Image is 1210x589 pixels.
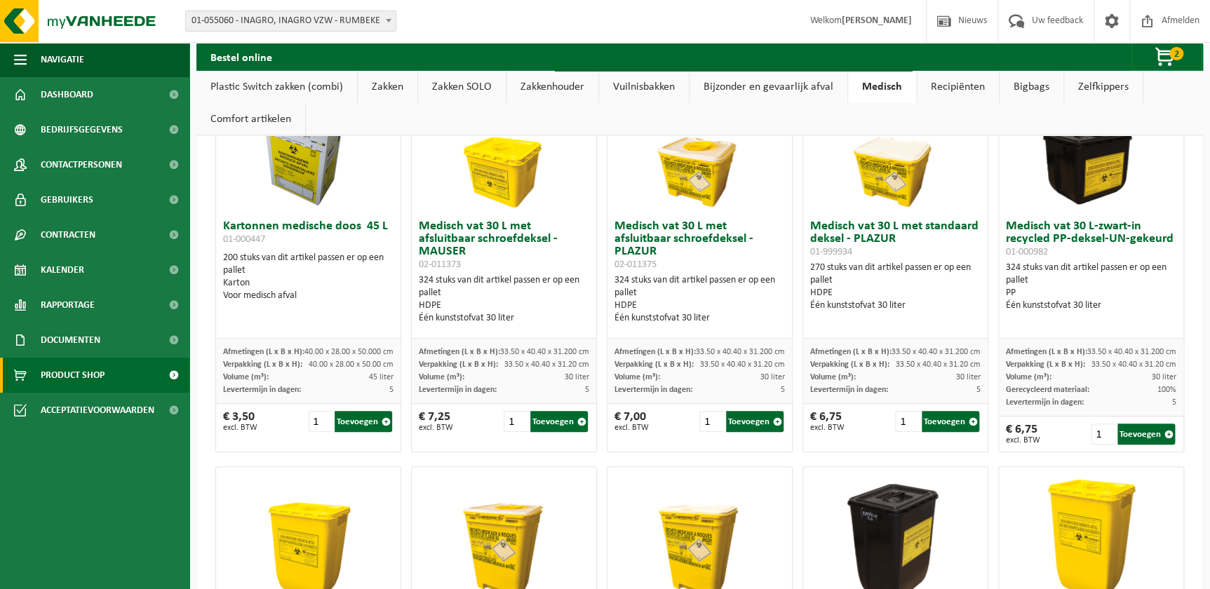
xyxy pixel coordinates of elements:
[810,373,856,381] span: Volume (m³):
[41,358,105,393] span: Product Shop
[1021,73,1161,213] img: 01-000982
[309,360,394,369] span: 40.00 x 28.00 x 50.00 cm
[599,71,689,103] a: Vuilnisbakken
[223,411,257,432] div: € 3,50
[1091,424,1116,445] input: 1
[956,373,981,381] span: 30 liter
[810,411,845,432] div: € 6,75
[614,299,785,312] div: HDPE
[335,411,392,432] button: Toevoegen
[196,43,286,70] h2: Bestel online
[895,411,920,432] input: 1
[186,11,396,31] span: 01-055060 - INAGRO, INAGRO VZW - RUMBEKE
[1152,373,1176,381] span: 30 liter
[238,73,378,213] img: 01-000447
[223,424,257,432] span: excl. BTW
[419,259,461,270] span: 02-011373
[223,290,394,302] div: Voor medisch afval
[1006,436,1040,445] span: excl. BTW
[810,299,981,312] div: Één kunststofvat 30 liter
[810,262,981,312] div: 270 stuks van dit artikel passen er op een pallet
[614,386,692,394] span: Levertermijn in dagen:
[419,348,500,356] span: Afmetingen (L x B x H):
[41,147,122,182] span: Contactpersonen
[41,287,95,323] span: Rapportage
[530,411,588,432] button: Toevoegen
[614,259,657,270] span: 02-011375
[223,234,265,245] span: 01-000447
[1006,398,1084,407] span: Levertermijn in dagen:
[810,424,845,432] span: excl. BTW
[185,11,396,32] span: 01-055060 - INAGRO, INAGRO VZW - RUMBEKE
[565,373,589,381] span: 30 liter
[41,323,100,358] span: Documenten
[614,348,696,356] span: Afmetingen (L x B x H):
[223,360,302,369] span: Verpakking (L x B x H):
[1000,71,1063,103] a: Bigbags
[41,112,123,147] span: Bedrijfsgegevens
[614,373,660,381] span: Volume (m³):
[810,247,852,257] span: 01-999934
[1006,247,1048,257] span: 01-000982
[1006,348,1087,356] span: Afmetingen (L x B x H):
[419,360,498,369] span: Verpakking (L x B x H):
[369,373,394,381] span: 45 liter
[504,360,589,369] span: 33.50 x 40.40 x 31.20 cm
[810,287,981,299] div: HDPE
[696,348,785,356] span: 33.50 x 40.40 x 31.200 cm
[1006,386,1089,394] span: Gerecycleerd materiaal:
[41,252,84,287] span: Kalender
[1006,220,1176,258] h3: Medisch vat 30 L-zwart-in recycled PP-deksel-UN-gekeurd
[419,424,453,432] span: excl. BTW
[389,386,394,394] span: 5
[419,373,464,381] span: Volume (m³):
[614,424,649,432] span: excl. BTW
[419,386,497,394] span: Levertermijn in dagen:
[223,373,269,381] span: Volume (m³):
[922,411,979,432] button: Toevoegen
[810,220,981,258] h3: Medisch vat 30 L met standaard deksel - PLAZUR
[419,312,589,325] div: Één kunststofvat 30 liter
[700,360,785,369] span: 33.50 x 40.40 x 31.20 cm
[1006,299,1176,312] div: Één kunststofvat 30 liter
[1091,360,1176,369] span: 33.50 x 40.40 x 31.20 cm
[419,411,453,432] div: € 7,25
[1157,386,1176,394] span: 100%
[1172,398,1176,407] span: 5
[433,73,574,213] img: 02-011373
[1169,47,1183,60] span: 2
[896,360,981,369] span: 33.50 x 40.40 x 31.20 cm
[196,103,305,135] a: Comfort artikelen
[223,277,394,290] div: Karton
[585,386,589,394] span: 5
[1087,348,1176,356] span: 33.50 x 40.40 x 31.200 cm
[629,73,769,213] img: 02-011375
[810,386,888,394] span: Levertermijn in dagen:
[500,348,589,356] span: 33.50 x 40.40 x 31.200 cm
[419,299,589,312] div: HDPE
[781,386,785,394] span: 5
[223,348,304,356] span: Afmetingen (L x B x H):
[41,77,93,112] span: Dashboard
[223,386,301,394] span: Levertermijn in dagen:
[825,73,965,213] img: 01-999934
[614,360,694,369] span: Verpakking (L x B x H):
[842,15,912,26] strong: [PERSON_NAME]
[1006,262,1176,312] div: 324 stuks van dit artikel passen er op een pallet
[41,393,154,428] span: Acceptatievoorwaarden
[506,71,598,103] a: Zakkenhouder
[690,71,847,103] a: Bijzonder en gevaarlijk afval
[196,71,357,103] a: Plastic Switch zakken (combi)
[418,71,506,103] a: Zakken SOLO
[699,411,725,432] input: 1
[892,348,981,356] span: 33.50 x 40.40 x 31.200 cm
[848,71,916,103] a: Medisch
[1131,43,1202,71] button: 2
[304,348,394,356] span: 40.00 x 28.00 x 50.000 cm
[726,411,784,432] button: Toevoegen
[1006,424,1040,445] div: € 6,75
[309,411,334,432] input: 1
[614,274,785,325] div: 324 stuks van dit artikel passen er op een pallet
[760,373,785,381] span: 30 liter
[504,411,529,432] input: 1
